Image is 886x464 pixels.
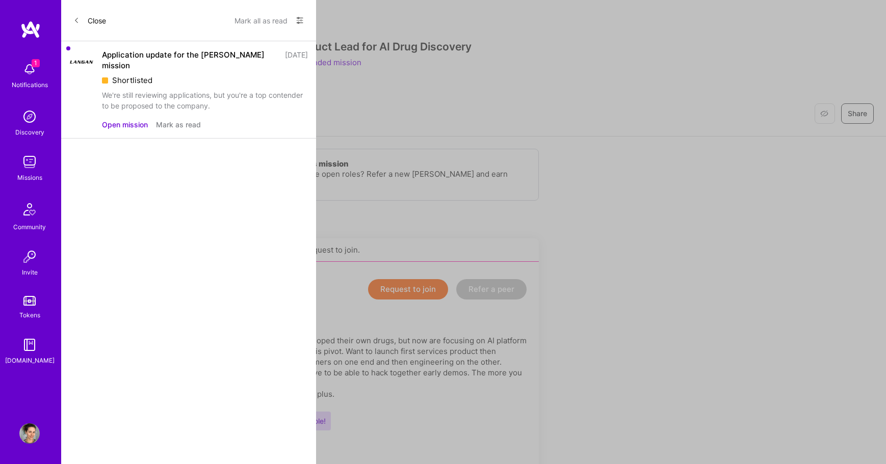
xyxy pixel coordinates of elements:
[17,423,42,444] a: User Avatar
[19,152,40,172] img: teamwork
[19,106,40,127] img: discovery
[22,267,38,278] div: Invite
[102,90,308,111] div: We're still reviewing applications, but you're a top contender to be proposed to the company.
[102,119,148,130] button: Open mission
[17,172,42,183] div: Missions
[13,222,46,232] div: Community
[234,12,288,29] button: Mark all as read
[156,119,201,130] button: Mark as read
[23,296,36,306] img: tokens
[102,49,279,71] div: Application update for the [PERSON_NAME] mission
[102,75,308,86] div: Shortlisted
[19,423,40,444] img: User Avatar
[20,20,41,39] img: logo
[15,127,44,138] div: Discovery
[19,310,40,320] div: Tokens
[19,247,40,267] img: Invite
[5,355,55,366] div: [DOMAIN_NAME]
[17,197,42,222] img: Community
[73,12,106,29] button: Close
[285,49,308,71] div: [DATE]
[19,335,40,355] img: guide book
[69,49,94,74] img: Company Logo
